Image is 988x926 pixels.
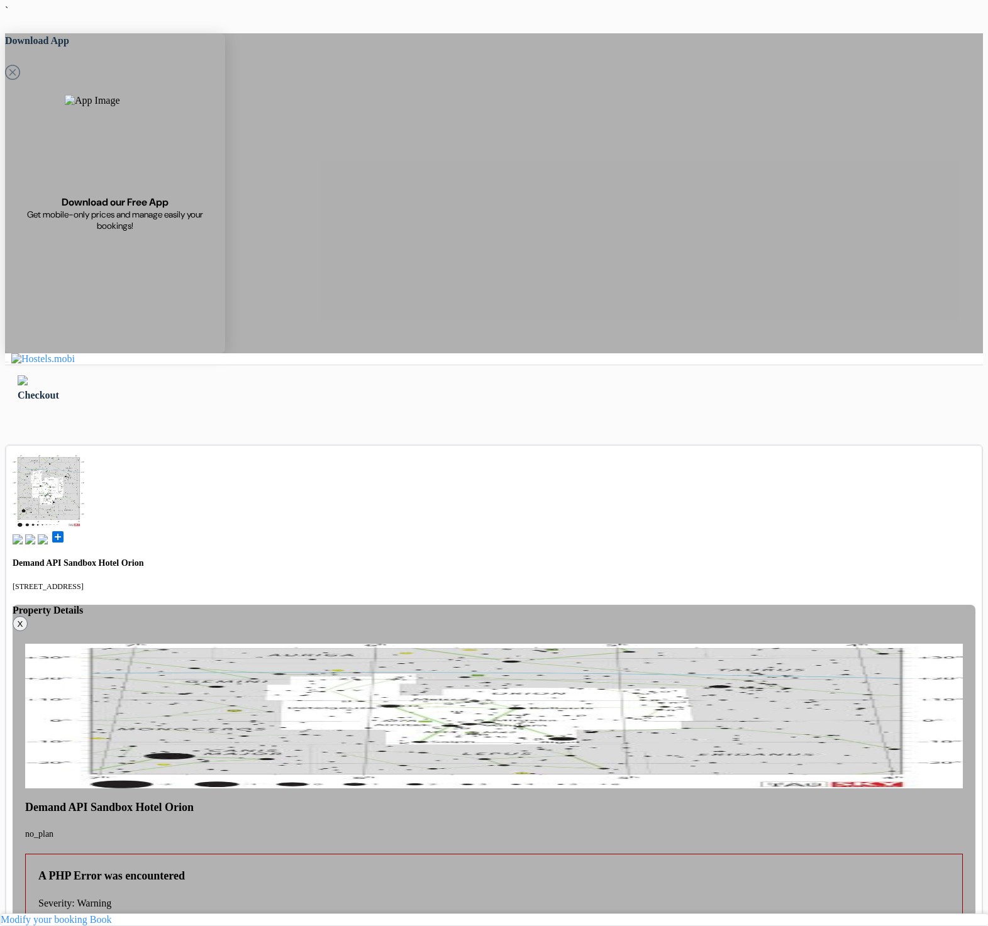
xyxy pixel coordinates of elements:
[50,529,65,544] span: add_box
[25,534,35,544] img: music.svg
[25,801,963,814] h4: Demand API Sandbox Hotel Orion
[65,95,165,196] img: App Image
[38,869,962,883] h4: A PHP Error was encountered
[13,616,28,631] button: X
[18,375,28,385] img: left_arrow.svg
[13,558,975,568] h4: Demand API Sandbox Hotel Orion
[5,33,225,48] h5: Download App
[13,605,975,616] h4: Property Details
[1,914,87,925] a: Modify your booking
[19,209,211,231] span: Get mobile-only prices and manage easily your bookings!
[13,534,23,544] img: book.svg
[38,534,48,544] img: truck.svg
[18,390,59,400] span: Checkout
[5,65,20,80] svg: Close
[13,582,84,591] small: [STREET_ADDRESS]
[50,536,65,546] a: add_box
[11,353,75,365] img: Hostels.mobi
[38,898,962,909] p: Severity: Warning
[90,914,112,925] a: Book
[62,196,169,209] span: Download our Free App
[25,829,963,839] p: no_plan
